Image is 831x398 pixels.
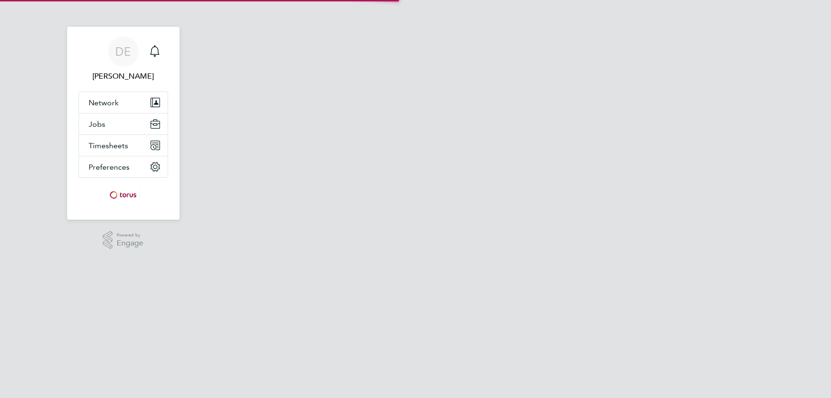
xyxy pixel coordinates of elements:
span: Preferences [89,163,130,172]
a: DE[PERSON_NAME] [79,36,168,82]
a: Go to home page [79,187,168,203]
span: Danielle Ebden [79,71,168,82]
span: Network [89,98,119,107]
button: Network [79,92,168,113]
button: Timesheets [79,135,168,156]
span: Jobs [89,120,105,129]
span: Engage [117,239,143,247]
button: Jobs [79,113,168,134]
nav: Main navigation [67,27,180,220]
span: DE [115,45,131,58]
span: Timesheets [89,141,128,150]
img: torus-logo-retina.png [106,187,140,203]
span: Powered by [117,231,143,239]
button: Preferences [79,156,168,177]
a: Powered byEngage [103,231,143,249]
